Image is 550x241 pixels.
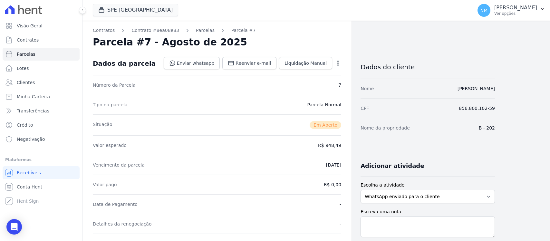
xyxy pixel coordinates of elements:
[3,76,80,89] a: Clientes
[17,79,35,86] span: Clientes
[93,142,127,149] dt: Valor esperado
[479,125,495,131] dd: B - 202
[17,93,50,100] span: Minha Carteira
[231,27,256,34] a: Parcela #7
[93,121,112,129] dt: Situação
[458,86,495,91] a: [PERSON_NAME]
[164,57,220,69] a: Enviar whatsapp
[3,90,80,103] a: Minha Carteira
[17,108,49,114] span: Transferências
[285,60,327,66] span: Liquidação Manual
[93,201,138,207] dt: Data de Pagamento
[472,1,550,19] button: NM [PERSON_NAME] Ver opções
[318,142,341,149] dd: R$ 948,49
[93,36,247,48] h2: Parcela #7 - Agosto de 2025
[5,156,77,164] div: Plataformas
[307,101,341,108] dd: Parcela Normal
[17,136,45,142] span: Negativação
[17,65,29,72] span: Lotes
[3,48,80,61] a: Parcelas
[3,180,80,193] a: Conta Hent
[93,60,156,67] div: Dados da parcela
[494,11,537,16] p: Ver opções
[459,105,495,111] dd: 856.800.102-59
[3,119,80,131] a: Crédito
[361,125,410,131] dt: Nome da propriedade
[361,85,374,92] dt: Nome
[222,57,276,69] a: Reenviar e-mail
[17,169,41,176] span: Recebíveis
[17,122,33,128] span: Crédito
[17,51,35,57] span: Parcelas
[480,8,488,13] span: NM
[93,181,117,188] dt: Valor pago
[3,166,80,179] a: Recebíveis
[3,104,80,117] a: Transferências
[93,162,145,168] dt: Vencimento da parcela
[93,4,178,16] button: SPE [GEOGRAPHIC_DATA]
[93,101,128,108] dt: Tipo da parcela
[3,19,80,32] a: Visão Geral
[494,5,537,11] p: [PERSON_NAME]
[3,62,80,75] a: Lotes
[361,208,495,215] label: Escreva uma nota
[93,82,136,88] dt: Número da Parcela
[196,27,215,34] a: Parcelas
[6,219,22,235] div: Open Intercom Messenger
[338,82,341,88] dd: 7
[340,201,341,207] dd: -
[310,121,341,129] span: Em Aberto
[17,184,42,190] span: Conta Hent
[93,27,341,34] nav: Breadcrumb
[17,37,39,43] span: Contratos
[279,57,332,69] a: Liquidação Manual
[17,23,43,29] span: Visão Geral
[131,27,179,34] a: Contrato #8ea08e83
[93,27,115,34] a: Contratos
[361,162,424,170] h3: Adicionar atividade
[340,221,341,227] dd: -
[361,182,495,188] label: Escolha a atividade
[361,105,369,111] dt: CPF
[361,63,495,71] h3: Dados do cliente
[93,221,152,227] dt: Detalhes da renegociação
[326,162,341,168] dd: [DATE]
[324,181,341,188] dd: R$ 0,00
[3,133,80,146] a: Negativação
[236,60,271,66] span: Reenviar e-mail
[3,34,80,46] a: Contratos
